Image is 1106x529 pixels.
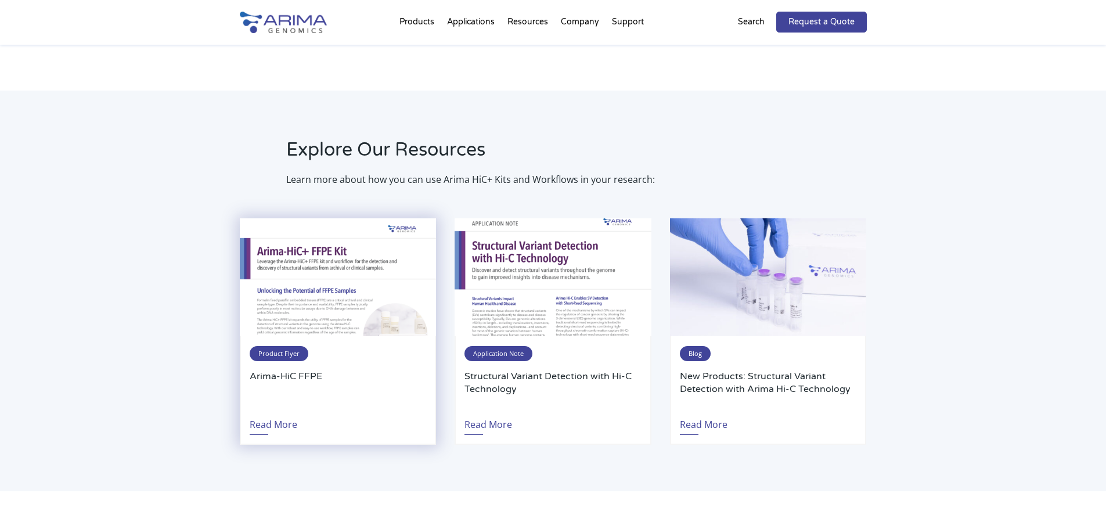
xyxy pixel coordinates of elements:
[738,15,765,30] p: Search
[3,192,10,200] input: High Coverage Hi-C
[254,96,272,106] span: State
[3,207,10,215] input: Hi-C for FFPE
[13,222,85,232] span: Single-Cell Methyl-3C
[286,137,701,172] h2: Explore Our Resources
[680,408,727,435] a: Read More
[464,370,641,408] a: Structural Variant Detection with Hi-C Technology
[268,237,288,247] span: Other
[3,237,10,245] input: Library Prep
[257,207,265,215] input: Human Health
[3,162,10,170] input: Hi-C
[268,222,364,232] span: Structural Variant Discovery
[286,172,701,187] p: Learn more about how you can use Arima HiC+ Kits and Workflows in your research:
[670,218,866,336] img: HiC-Kit_Arima-Genomics-2-500x300.jpg
[268,207,319,217] span: Human Health
[464,408,512,435] a: Read More
[250,370,426,408] a: Arima-HiC FFPE
[257,192,265,200] input: Epigenetics
[3,177,10,185] input: Capture Hi-C
[3,253,10,260] input: Arima Bioinformatics Platform
[254,143,356,154] span: What is your area of interest?
[257,237,265,245] input: Other
[455,218,651,336] img: Image_Application-Note-Structural-Variant-Detection-with-Hi-C-Technology_Page_1-500x300.png
[464,346,532,361] span: Application Note
[250,346,308,361] span: Product Flyer
[13,237,56,247] span: Library Prep
[680,370,856,408] a: New Products: Structural Variant Detection with Arima Hi-C Technology
[240,12,327,33] img: Arima-Genomics-logo
[13,192,80,202] span: High Coverage Hi-C
[13,161,28,172] span: Hi-C
[13,252,117,262] span: Arima Bioinformatics Platform
[680,346,711,361] span: Blog
[268,177,325,187] span: Gene Regulation
[776,12,867,33] a: Request a Quote
[257,162,265,170] input: Genome Assembly
[257,177,265,185] input: Gene Regulation
[13,267,34,278] span: Other
[254,1,290,11] span: Last name
[13,207,58,217] span: Hi-C for FFPE
[13,177,57,187] span: Capture Hi-C
[257,222,265,230] input: Structural Variant Discovery
[240,218,436,336] img: Image_Product-Flyer-Arima-HiC-FFPE_Page_1-500x300.png
[268,161,332,172] span: Genome Assembly
[3,222,10,230] input: Single-Cell Methyl-3C
[3,268,10,275] input: Other
[250,408,297,435] a: Read More
[268,192,307,202] span: Epigenetics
